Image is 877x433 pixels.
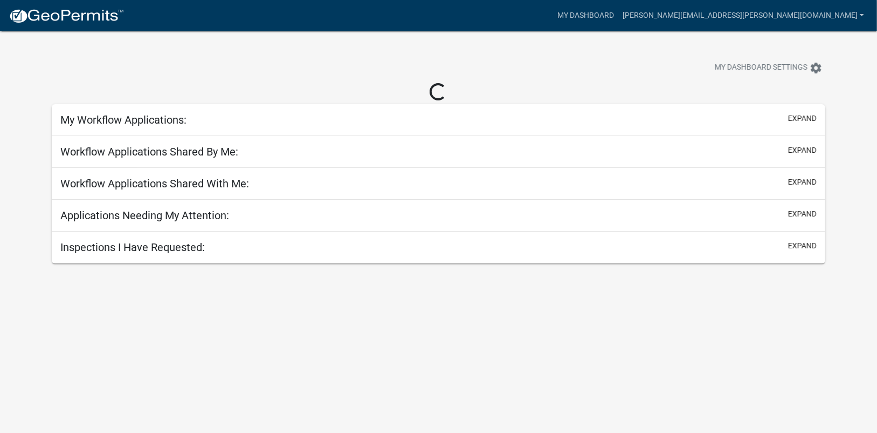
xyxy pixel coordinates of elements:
[788,208,817,220] button: expand
[706,57,831,78] button: My Dashboard Settingssettings
[60,145,238,158] h5: Workflow Applications Shared By Me:
[788,113,817,124] button: expand
[788,145,817,156] button: expand
[788,177,817,188] button: expand
[60,177,249,190] h5: Workflow Applications Shared With Me:
[60,241,205,254] h5: Inspections I Have Requested:
[810,62,823,75] i: settings
[715,62,807,75] span: My Dashboard Settings
[60,113,187,126] h5: My Workflow Applications:
[60,209,229,222] h5: Applications Needing My Attention:
[553,5,618,26] a: My Dashboard
[788,240,817,252] button: expand
[618,5,868,26] a: [PERSON_NAME][EMAIL_ADDRESS][PERSON_NAME][DOMAIN_NAME]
